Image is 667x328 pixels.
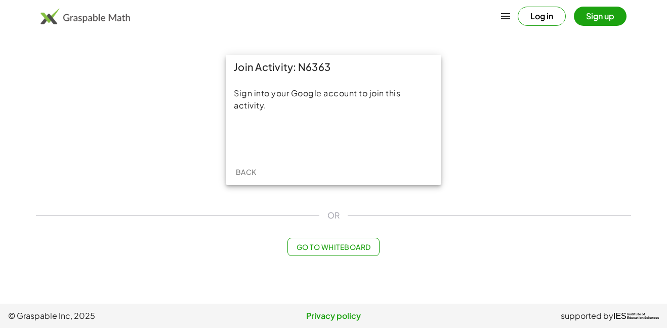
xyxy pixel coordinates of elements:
[518,7,566,26] button: Log in
[235,167,256,176] span: Back
[234,87,433,112] div: Sign into your Google account to join this activity.
[287,238,379,256] button: Go to Whiteboard
[296,242,370,251] span: Go to Whiteboard
[225,310,442,322] a: Privacy policy
[327,209,340,222] span: OR
[613,311,627,321] span: IES
[627,313,659,320] span: Institute of Education Sciences
[561,310,613,322] span: supported by
[613,310,659,322] a: IESInstitute ofEducation Sciences
[278,127,389,149] iframe: Sign in with Google Button
[8,310,225,322] span: © Graspable Inc, 2025
[226,55,441,79] div: Join Activity: N6363
[574,7,627,26] button: Sign up
[230,163,262,181] button: Back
